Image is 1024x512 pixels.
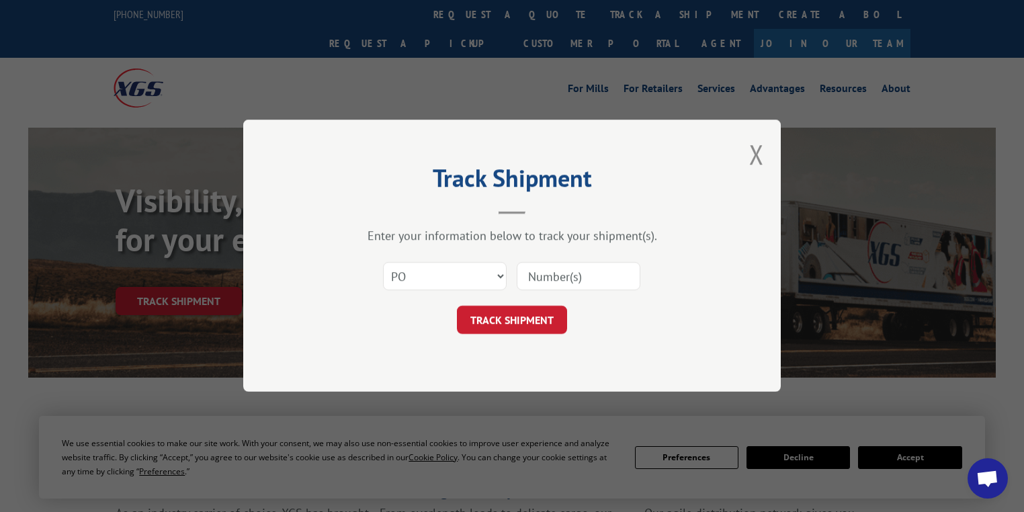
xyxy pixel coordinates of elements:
button: Close modal [749,136,764,172]
h2: Track Shipment [310,169,714,194]
div: Open chat [968,458,1008,499]
div: Enter your information below to track your shipment(s). [310,228,714,244]
button: TRACK SHIPMENT [457,306,567,335]
input: Number(s) [517,263,640,291]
